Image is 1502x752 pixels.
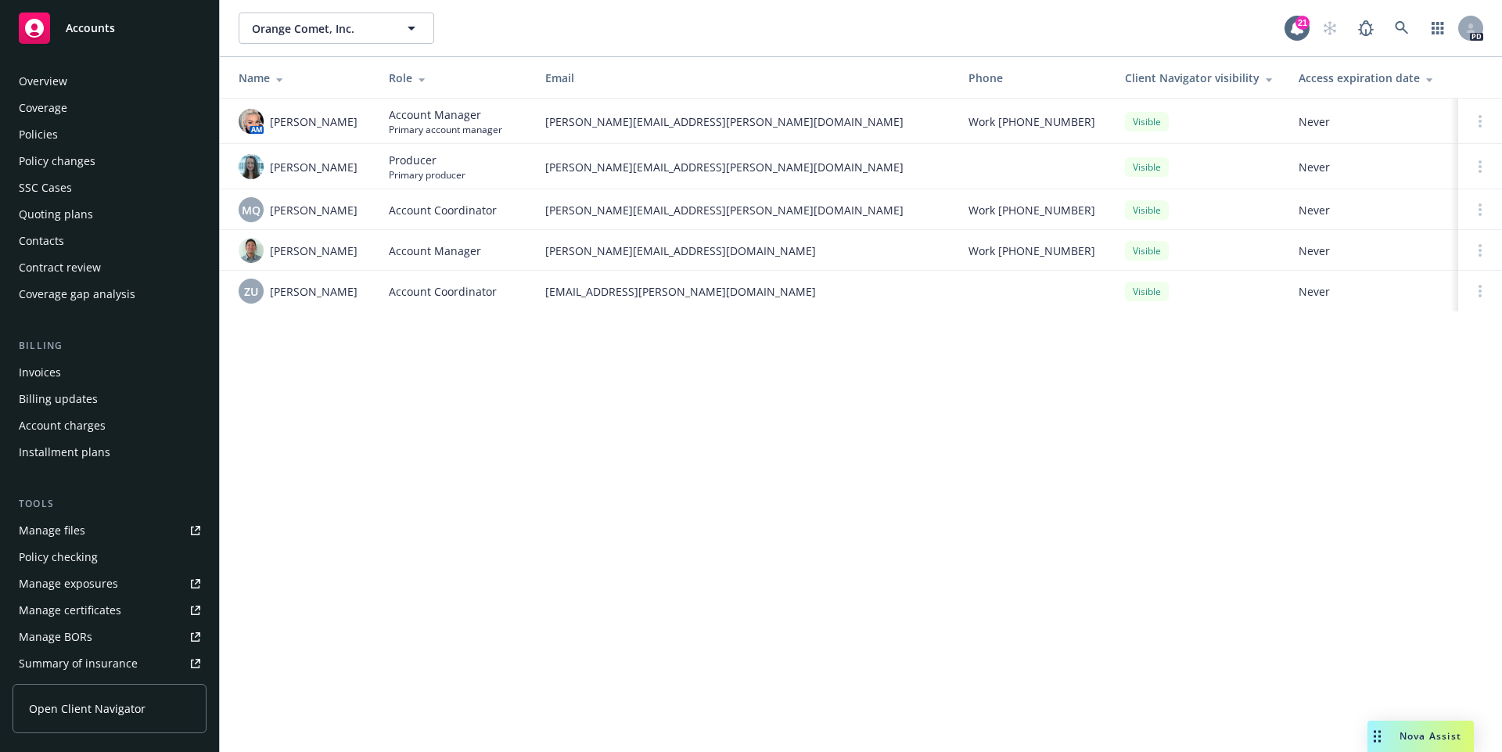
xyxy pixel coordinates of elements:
a: Search [1386,13,1418,44]
div: Phone [968,70,1100,86]
div: Manage certificates [19,598,121,623]
a: Policy changes [13,149,207,174]
div: Role [389,70,520,86]
span: [PERSON_NAME] [270,159,358,175]
span: Account Manager [389,106,502,123]
button: Orange Comet, Inc. [239,13,434,44]
div: SSC Cases [19,175,72,200]
span: Producer [389,152,465,168]
div: Email [545,70,943,86]
span: Work [PHONE_NUMBER] [968,113,1095,130]
div: 21 [1295,13,1310,27]
div: Quoting plans [19,202,93,227]
div: Policies [19,122,58,147]
span: Never [1299,202,1446,218]
div: Billing updates [19,387,98,412]
span: [PERSON_NAME] [270,202,358,218]
div: Client Navigator visibility [1125,70,1274,86]
span: Account Coordinator [389,202,497,218]
span: MQ [242,202,261,218]
a: Policies [13,122,207,147]
div: Contacts [19,228,64,254]
img: photo [239,109,264,134]
div: Contract review [19,255,101,280]
div: Manage exposures [19,571,118,596]
div: Tools [13,496,207,512]
a: Coverage [13,95,207,121]
span: ZU [244,283,258,300]
span: Never [1299,113,1446,130]
div: Visible [1125,200,1169,220]
a: Manage files [13,518,207,543]
span: [PERSON_NAME] [270,243,358,259]
a: Manage certificates [13,598,207,623]
a: Switch app [1422,13,1453,44]
div: Installment plans [19,440,110,465]
div: Manage BORs [19,624,92,649]
span: Orange Comet, Inc. [252,20,387,37]
div: Overview [19,69,67,94]
span: [PERSON_NAME][EMAIL_ADDRESS][DOMAIN_NAME] [545,243,943,259]
a: SSC Cases [13,175,207,200]
span: [PERSON_NAME][EMAIL_ADDRESS][PERSON_NAME][DOMAIN_NAME] [545,202,943,218]
div: Coverage [19,95,67,121]
span: [PERSON_NAME][EMAIL_ADDRESS][PERSON_NAME][DOMAIN_NAME] [545,113,943,130]
a: Coverage gap analysis [13,282,207,307]
span: Work [PHONE_NUMBER] [968,243,1095,259]
span: Account Coordinator [389,283,497,300]
div: Billing [13,338,207,354]
a: Overview [13,69,207,94]
div: Visible [1125,241,1169,261]
a: Policy checking [13,545,207,570]
span: Nova Assist [1400,729,1461,743]
img: photo [239,238,264,263]
div: Visible [1125,282,1169,301]
div: Manage files [19,518,85,543]
a: Invoices [13,360,207,385]
span: [PERSON_NAME] [270,283,358,300]
span: Accounts [66,22,115,34]
span: Work [PHONE_NUMBER] [968,202,1095,218]
span: Open Client Navigator [29,700,146,717]
span: [PERSON_NAME] [270,113,358,130]
div: Name [239,70,364,86]
div: Summary of insurance [19,651,138,676]
a: Manage exposures [13,571,207,596]
button: Nova Assist [1367,721,1474,752]
a: Billing updates [13,387,207,412]
a: Report a Bug [1350,13,1382,44]
div: Visible [1125,157,1169,177]
span: Account Manager [389,243,481,259]
span: Primary producer [389,168,465,182]
span: [EMAIL_ADDRESS][PERSON_NAME][DOMAIN_NAME] [545,283,943,300]
a: Accounts [13,6,207,50]
a: Summary of insurance [13,651,207,676]
a: Contract review [13,255,207,280]
div: Policy checking [19,545,98,570]
a: Contacts [13,228,207,254]
span: Never [1299,243,1446,259]
span: Never [1299,283,1446,300]
a: Manage BORs [13,624,207,649]
span: [PERSON_NAME][EMAIL_ADDRESS][PERSON_NAME][DOMAIN_NAME] [545,159,943,175]
a: Quoting plans [13,202,207,227]
a: Account charges [13,413,207,438]
span: Primary account manager [389,123,502,136]
div: Account charges [19,413,106,438]
div: Visible [1125,112,1169,131]
div: Coverage gap analysis [19,282,135,307]
div: Invoices [19,360,61,385]
div: Policy changes [19,149,95,174]
a: Start snowing [1314,13,1346,44]
span: Never [1299,159,1446,175]
a: Installment plans [13,440,207,465]
div: Drag to move [1367,721,1387,752]
div: Access expiration date [1299,70,1446,86]
img: photo [239,154,264,179]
